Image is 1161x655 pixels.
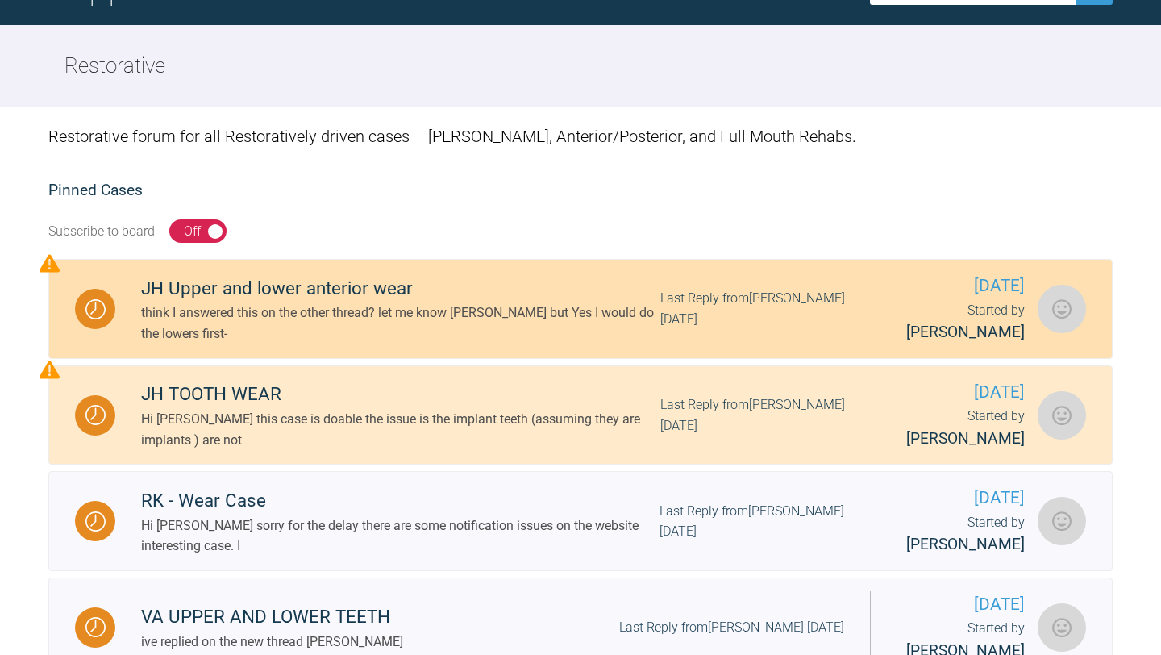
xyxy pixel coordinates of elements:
div: VA UPPER AND LOWER TEETH [141,603,403,632]
img: Waiting [85,299,106,319]
img: Sonia Bansal [1038,391,1086,440]
div: think I answered this on the other thread? let me know [PERSON_NAME] but Yes I would do the lower... [141,302,660,344]
div: Subscribe to board [48,221,155,242]
a: WaitingJH TOOTH WEARHi [PERSON_NAME] this case is doable the issue is the implant teeth (assuming... [48,365,1113,465]
div: Off [184,221,201,242]
span: [PERSON_NAME] [906,429,1025,448]
img: Waiting [85,405,106,425]
img: Sonia Bansal [1038,603,1086,652]
img: Waiting [85,617,106,637]
div: Last Reply from [PERSON_NAME] [DATE] [660,501,854,542]
div: Started by [906,512,1025,557]
div: ive replied on the new thread [PERSON_NAME] [141,632,403,653]
img: Waiting [85,511,106,532]
span: [DATE] [897,591,1025,618]
span: [DATE] [906,273,1025,299]
div: JH Upper and lower anterior wear [141,274,660,303]
img: Priority [40,360,60,380]
h2: Restorative [64,49,165,83]
div: Started by [906,300,1025,345]
span: [DATE] [906,379,1025,406]
div: Last Reply from [PERSON_NAME] [DATE] [660,394,854,436]
h2: Pinned Cases [48,178,1113,203]
span: [PERSON_NAME] [906,535,1025,553]
div: Last Reply from [PERSON_NAME] [DATE] [660,288,854,329]
span: [PERSON_NAME] [906,323,1025,341]
img: Ana Monteiro [1038,497,1086,545]
div: Started by [906,406,1025,451]
img: Sonia Bansal [1038,285,1086,333]
div: Hi [PERSON_NAME] this case is doable the issue is the implant teeth (assuming they are implants )... [141,409,660,450]
img: Priority [40,253,60,273]
a: WaitingJH Upper and lower anterior wearthink I answered this on the other thread? let me know [PE... [48,259,1113,359]
div: RK - Wear Case [141,486,660,515]
div: JH TOOTH WEAR [141,380,660,409]
span: [DATE] [906,485,1025,511]
div: Hi [PERSON_NAME] sorry for the delay there are some notification issues on the website interestin... [141,515,660,557]
a: WaitingRK - Wear CaseHi [PERSON_NAME] sorry for the delay there are some notification issues on t... [48,471,1113,571]
div: Last Reply from [PERSON_NAME] [DATE] [619,617,844,638]
div: Restorative forum for all Restoratively driven cases – [PERSON_NAME], Anterior/Posterior, and Ful... [48,107,1113,165]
